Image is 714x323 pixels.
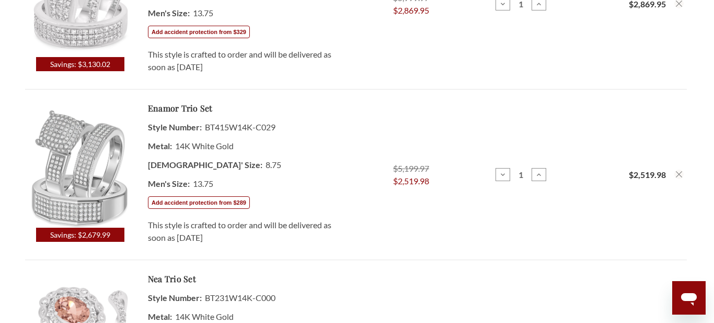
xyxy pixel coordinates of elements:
[629,170,666,180] strong: $2,519.98
[393,175,429,187] span: $2,519.98
[148,48,331,73] span: This style is crafted to order and will be delivered as soon as [DATE]
[148,118,343,137] dd: BT415W14K-C029
[393,163,429,173] span: $5,199.97
[25,107,135,242] a: Savings: $2,679.99
[25,107,135,228] img: Photo of Enamor 1 ct tw. Diamond Princess Cluster Trio Set 14K White Gold [BT415W-C029]
[672,281,706,315] iframe: Button to launch messaging window
[148,102,213,115] a: Enamor Trio Set
[674,170,684,179] button: Remove Enamor 1 ct tw. Diamond Princess Cluster Trio Set 14K White Gold from cart
[36,57,124,71] span: Savings: $3,130.02
[148,137,172,155] dt: Metal:
[148,288,202,307] dt: Style Number:
[36,228,124,242] span: Savings: $2,679.99
[512,170,530,180] input: Enamor 1 ct tw. Diamond Princess Cluster Trio Set 14K White Gold
[148,4,190,23] dt: Men's Size:
[148,4,343,23] dd: 13.75
[393,4,429,17] span: $2,869.95
[148,174,343,193] dd: 13.75
[148,288,343,307] dd: BT231W14K-C000
[148,273,196,285] a: Nea Trio Set
[148,118,202,137] dt: Style Number:
[148,174,190,193] dt: Men's Size:
[148,155,262,174] dt: [DEMOGRAPHIC_DATA]' Size:
[148,218,331,244] span: This style is crafted to order and will be delivered as soon as [DATE]
[148,137,343,155] dd: 14K White Gold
